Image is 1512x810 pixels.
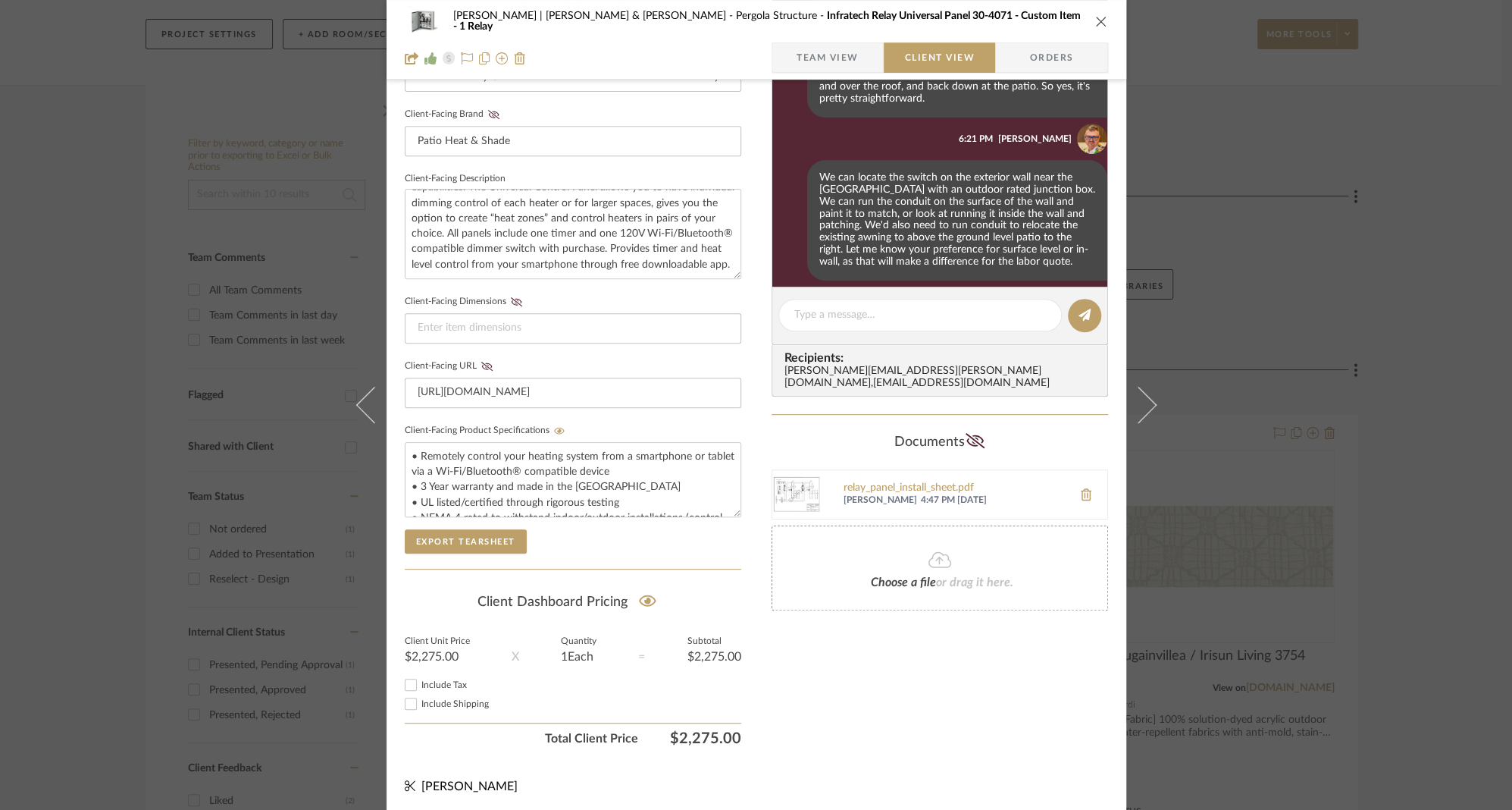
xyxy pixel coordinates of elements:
[687,638,741,645] label: Subtotal
[784,366,1101,390] div: [PERSON_NAME][EMAIL_ADDRESS][PERSON_NAME][DOMAIN_NAME] , [EMAIL_ADDRESS][DOMAIN_NAME]
[959,132,993,146] div: 6:21 PM
[405,529,527,554] button: Export Tearsheet
[561,638,596,645] label: Quantity
[921,494,1065,507] span: 4:47 PM [DATE]
[405,361,497,372] label: Client-Facing URL
[561,651,596,663] div: 1 Each
[844,494,917,507] span: [PERSON_NAME]
[772,470,821,519] img: relay_panel_install_sheet.pdf
[512,648,519,666] div: X
[1077,124,1107,154] img: 34762d51-f95a-4a0f-8d7f-e001e167ad26.jpeg
[871,576,936,589] span: Choose a file
[421,699,489,708] span: Include Shipping
[421,680,467,689] span: Include Tax
[453,11,1081,32] span: Infratech Relay Universal Panel 30-4071 - Custom Item - 1 Relay
[687,651,741,663] div: $2,275.00
[1013,42,1090,73] span: Orders
[797,42,859,73] span: Team View
[807,160,1107,281] div: We can locate the switch on the exterior wall near the [GEOGRAPHIC_DATA] with an outdoor rated ju...
[477,361,497,372] button: Client-Facing URL
[638,648,645,666] div: =
[405,126,741,156] input: Enter Client-Facing Brand
[405,378,741,408] input: Enter item URL
[1094,14,1108,28] button: close
[405,175,506,183] label: Client-Facing Description
[405,425,570,436] label: Client-Facing Product Specifications
[405,651,470,663] div: $2,275.00
[638,730,741,748] span: $2,275.00
[736,11,827,21] span: Pergola Structure
[405,585,741,620] div: Client Dashboard Pricing
[405,730,638,748] span: Total Client Price
[405,6,441,36] img: f3bbf795-6b08-4ba4-812f-c5c292321d0d_48x40.jpg
[936,576,1013,589] span: or drag it here.
[405,297,527,307] label: Client-Facing Dimensions
[484,109,504,120] button: Client-Facing Brand
[405,313,741,344] input: Enter item dimensions
[998,132,1072,146] div: [PERSON_NAME]
[421,780,518,793] span: [PERSON_NAME]
[453,11,736,21] span: [PERSON_NAME] | [PERSON_NAME] & [PERSON_NAME]
[514,52,526,64] img: Remove from project
[506,297,527,307] button: Client-Facing Dimensions
[405,109,504,120] label: Client-Facing Brand
[772,430,1108,454] div: Documents
[405,638,470,645] label: Client Unit Price
[905,42,975,73] span: Client View
[844,482,1065,494] a: relay_panel_install_sheet.pdf
[784,351,1101,365] span: Recipients:
[549,425,570,436] button: Client-Facing Product Specifications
